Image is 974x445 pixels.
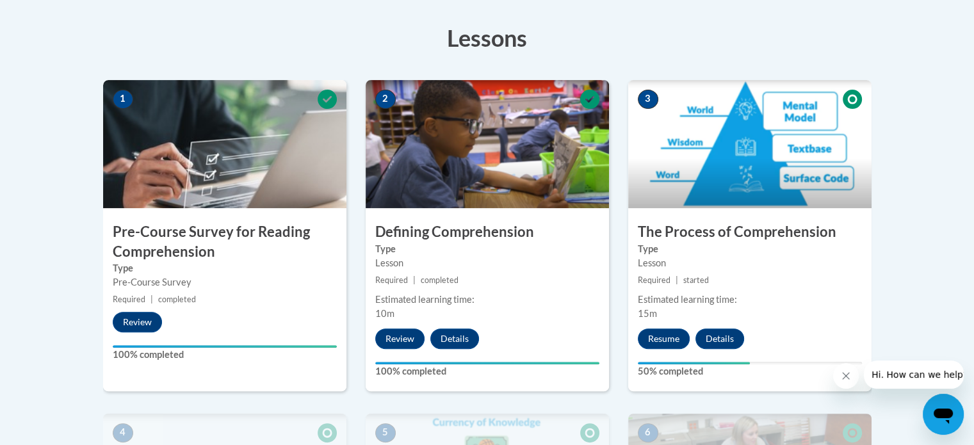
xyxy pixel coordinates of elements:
[113,348,337,362] label: 100% completed
[638,308,657,319] span: 15m
[628,222,872,242] h3: The Process of Comprehension
[676,275,678,285] span: |
[421,275,459,285] span: completed
[375,328,425,349] button: Review
[113,345,337,348] div: Your progress
[638,293,862,307] div: Estimated learning time:
[113,423,133,442] span: 4
[638,90,658,109] span: 3
[150,295,153,304] span: |
[375,362,599,364] div: Your progress
[864,360,964,389] iframe: Message from company
[923,394,964,435] iframe: Button to launch messaging window
[430,328,479,349] button: Details
[375,364,599,378] label: 100% completed
[638,275,670,285] span: Required
[375,293,599,307] div: Estimated learning time:
[638,242,862,256] label: Type
[113,275,337,289] div: Pre-Course Survey
[113,312,162,332] button: Review
[113,295,145,304] span: Required
[375,423,396,442] span: 5
[638,364,862,378] label: 50% completed
[366,222,609,242] h3: Defining Comprehension
[638,362,750,364] div: Your progress
[103,80,346,208] img: Course Image
[375,242,599,256] label: Type
[638,328,690,349] button: Resume
[833,363,859,389] iframe: Close message
[158,295,196,304] span: completed
[375,275,408,285] span: Required
[375,256,599,270] div: Lesson
[103,222,346,262] h3: Pre-Course Survey for Reading Comprehension
[375,308,394,319] span: 10m
[683,275,709,285] span: started
[638,423,658,442] span: 6
[628,80,872,208] img: Course Image
[8,9,104,19] span: Hi. How can we help?
[113,90,133,109] span: 1
[366,80,609,208] img: Course Image
[413,275,416,285] span: |
[638,256,862,270] div: Lesson
[113,261,337,275] label: Type
[103,22,872,54] h3: Lessons
[695,328,744,349] button: Details
[375,90,396,109] span: 2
